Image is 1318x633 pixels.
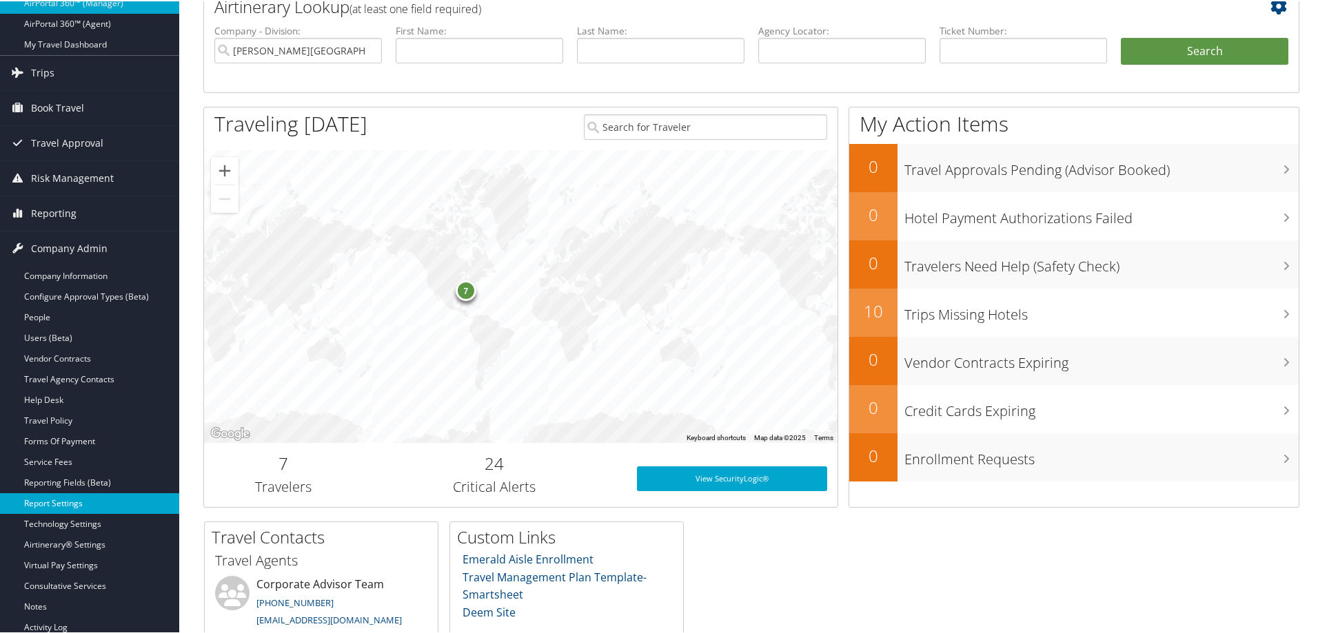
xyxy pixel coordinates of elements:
[463,550,594,565] a: Emerald Aisle Enrollment
[849,154,898,177] h2: 0
[849,239,1299,287] a: 0Travelers Need Help (Safety Check)
[463,603,516,619] a: Deem Site
[457,524,683,548] h2: Custom Links
[211,184,239,211] button: Zoom out
[215,550,427,569] h3: Travel Agents
[904,393,1299,419] h3: Credit Cards Expiring
[687,432,746,442] button: Keyboard shortcuts
[849,202,898,225] h2: 0
[584,113,827,138] input: Search for Traveler
[940,23,1107,37] label: Ticket Number:
[849,395,898,418] h2: 0
[577,23,744,37] label: Last Name:
[456,279,476,300] div: 7
[904,442,1299,468] h3: Enrollment Requests
[849,250,898,273] h2: 0
[373,450,616,474] h2: 24
[904,200,1299,227] h3: Hotel Payment Authorizations Failed
[207,424,253,442] img: Google
[849,287,1299,335] a: 10Trips Missing Hotels
[754,433,806,440] span: Map data ©2025
[849,143,1299,191] a: 0Travel Approvals Pending (Advisor Booked)
[207,424,253,442] a: Open this area in Google Maps (opens a new window)
[904,249,1299,275] h3: Travelers Need Help (Safety Check)
[637,465,827,490] a: View SecurityLogic®
[396,23,563,37] label: First Name:
[31,125,103,159] span: Travel Approval
[904,152,1299,178] h3: Travel Approvals Pending (Advisor Booked)
[849,443,898,466] h2: 0
[1121,37,1288,64] button: Search
[849,384,1299,432] a: 0Credit Cards Expiring
[849,335,1299,384] a: 0Vendor Contracts Expiring
[373,476,616,495] h3: Critical Alerts
[904,345,1299,371] h3: Vendor Contracts Expiring
[814,433,833,440] a: Terms (opens in new tab)
[31,54,54,89] span: Trips
[31,230,108,264] span: Company Admin
[256,612,402,625] a: [EMAIL_ADDRESS][DOMAIN_NAME]
[211,156,239,183] button: Zoom in
[31,195,77,229] span: Reporting
[208,574,434,631] li: Corporate Advisor Team
[256,595,334,608] a: [PHONE_NUMBER]
[214,476,352,495] h3: Travelers
[758,23,926,37] label: Agency Locator:
[214,23,382,37] label: Company - Division:
[849,432,1299,480] a: 0Enrollment Requests
[212,524,438,548] h2: Travel Contacts
[214,450,352,474] h2: 7
[31,90,84,124] span: Book Travel
[214,108,367,137] h1: Traveling [DATE]
[904,297,1299,323] h3: Trips Missing Hotels
[849,191,1299,239] a: 0Hotel Payment Authorizations Failed
[849,346,898,370] h2: 0
[849,298,898,322] h2: 10
[463,568,647,601] a: Travel Management Plan Template- Smartsheet
[849,108,1299,137] h1: My Action Items
[31,160,114,194] span: Risk Management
